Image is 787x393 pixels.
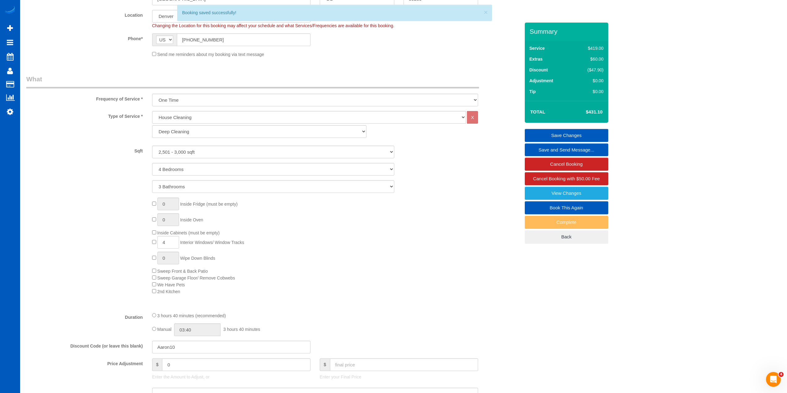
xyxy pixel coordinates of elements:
a: Book This Again [525,201,608,214]
label: Tip [529,88,536,95]
div: $0.00 [574,88,603,95]
label: Discount [529,67,548,73]
a: Cancel Booking [525,158,608,171]
div: ($47.90) [574,67,603,73]
span: Interior Windows/ Window Tracks [180,240,244,245]
label: Location [22,10,148,18]
span: Inside Fridge (must be empty) [180,202,237,207]
input: Phone* [177,33,310,46]
label: Sqft [22,146,148,154]
p: Enter your Final Price [320,374,478,380]
h3: Summary [530,28,605,35]
span: Changing the Location for this booking may affect your schedule and what Services/Frequencies are... [152,23,394,28]
span: Sweep Garage Floor/ Remove Cobwebs [157,276,235,280]
strong: Total [530,109,545,114]
span: Send me reminders about my booking via text message [157,52,264,57]
span: Sweep Front & Back Patio [157,269,208,274]
div: $0.00 [574,78,603,84]
label: Adjustment [529,78,553,84]
div: Booking saved successfully! [182,10,487,16]
label: Phone* [22,33,148,42]
span: 3 hours 40 minutes (recommended) [157,313,226,318]
span: 3 hours 40 minutes [223,327,260,332]
span: Manual [157,327,172,332]
a: Save Changes [525,129,608,142]
a: Back [525,230,608,243]
span: Wipe Down Blinds [180,256,215,261]
label: Service [529,45,545,51]
a: View Changes [525,187,608,200]
label: Duration [22,312,148,320]
img: Automaid Logo [4,6,16,15]
span: We Have Pets [157,282,185,287]
h4: $431.10 [567,109,602,115]
a: Save and Send Message... [525,143,608,156]
span: $ [320,358,330,371]
button: × [484,9,488,15]
span: Inside Cabinets (must be empty) [157,230,220,235]
label: Discount Code (or leave this blank) [22,341,148,349]
label: Frequency of Service * [22,94,148,102]
span: 4 [779,372,784,377]
div: $419.00 [574,45,603,51]
div: $60.00 [574,56,603,62]
label: Extras [529,56,543,62]
span: $ [152,358,162,371]
span: Inside Oven [180,217,203,222]
p: Enter the Amount to Adjust, or [152,374,310,380]
legend: What [26,75,479,88]
a: Cancel Booking with $50.00 Fee [525,172,608,185]
label: Type of Service * [22,111,148,119]
label: Price Adjustment [22,358,148,367]
span: Cancel Booking with $50.00 Fee [533,176,600,181]
input: final price [330,358,478,371]
span: 2nd Kitchen [157,289,180,294]
iframe: Intercom live chat [766,372,781,387]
